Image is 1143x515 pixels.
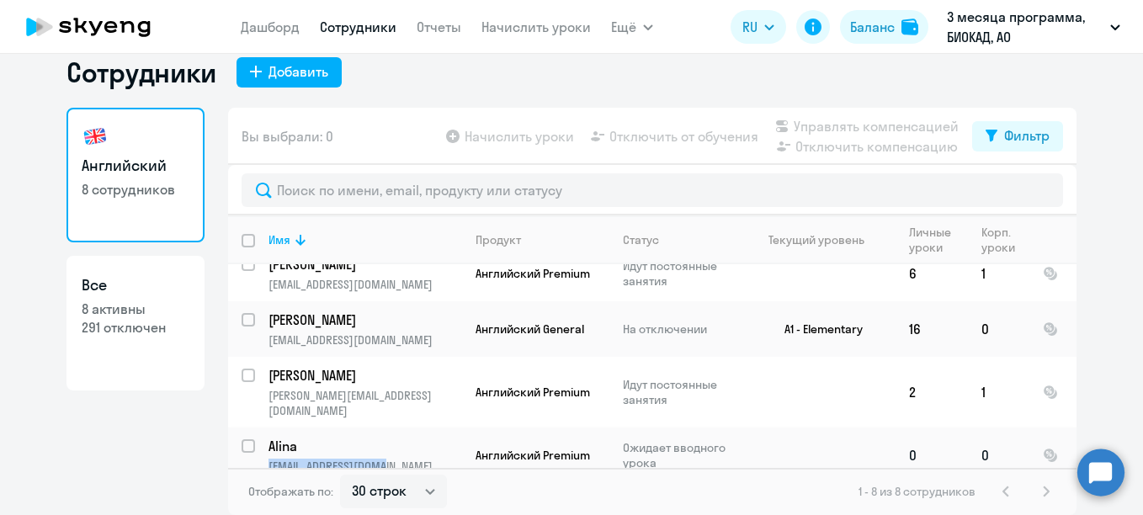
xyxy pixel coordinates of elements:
a: [PERSON_NAME] [268,311,461,329]
div: Корп. уроки [981,225,1018,255]
span: Отображать по: [248,484,333,499]
span: Вы выбрали: 0 [242,126,333,146]
div: Имя [268,232,461,247]
p: 3 месяца программа, БИОКАД, АО [947,7,1103,47]
button: 3 месяца программа, БИОКАД, АО [938,7,1129,47]
div: Личные уроки [909,225,956,255]
span: Английский Premium [476,385,590,400]
button: Фильтр [972,121,1063,151]
a: Все8 активны291 отключен [66,256,205,390]
p: 291 отключен [82,318,189,337]
button: Балансbalance [840,10,928,44]
td: 2 [896,357,968,427]
span: RU [742,17,758,37]
a: Начислить уроки [481,19,591,35]
td: 1 [968,357,1029,427]
a: Английский8 сотрудников [66,108,205,242]
div: Текущий уровень [768,232,864,247]
td: 6 [896,246,968,301]
div: Продукт [476,232,609,247]
p: Ожидает вводного урока [623,440,738,470]
p: Идут постоянные занятия [623,377,738,407]
span: 1 - 8 из 8 сотрудников [859,484,976,499]
p: На отключении [623,321,738,337]
div: Продукт [476,232,521,247]
p: [PERSON_NAME] [268,366,459,385]
span: Английский Premium [476,266,590,281]
span: Ещё [611,17,636,37]
p: 8 сотрудников [82,180,189,199]
a: Сотрудники [320,19,396,35]
h3: Все [82,274,189,296]
button: Ещё [611,10,653,44]
span: Английский Premium [476,448,590,463]
div: Фильтр [1004,125,1050,146]
p: 8 активны [82,300,189,318]
div: Имя [268,232,290,247]
td: 0 [968,301,1029,357]
td: 0 [968,427,1029,483]
h3: Английский [82,155,189,177]
h1: Сотрудники [66,56,216,89]
span: Английский General [476,321,584,337]
button: RU [731,10,786,44]
div: Баланс [850,17,895,37]
p: [PERSON_NAME] [268,255,459,273]
a: [PERSON_NAME] [268,366,461,385]
td: 1 [968,246,1029,301]
p: Идут постоянные занятия [623,258,738,289]
p: [EMAIL_ADDRESS][DOMAIN_NAME] [268,459,461,474]
p: [PERSON_NAME][EMAIL_ADDRESS][DOMAIN_NAME] [268,388,461,418]
div: Личные уроки [909,225,967,255]
div: Текущий уровень [752,232,895,247]
a: [PERSON_NAME] [268,255,461,273]
input: Поиск по имени, email, продукту или статусу [242,173,1063,207]
p: Alina [268,437,459,455]
img: balance [901,19,918,35]
p: [PERSON_NAME] [268,311,459,329]
button: Добавить [237,57,342,88]
a: Дашборд [241,19,300,35]
p: [EMAIL_ADDRESS][DOMAIN_NAME] [268,277,461,292]
div: Добавить [268,61,328,82]
img: english [82,123,109,150]
div: Статус [623,232,659,247]
div: Статус [623,232,738,247]
div: Корп. уроки [981,225,1029,255]
td: 16 [896,301,968,357]
td: 0 [896,427,968,483]
a: Alina [268,437,461,455]
p: [EMAIL_ADDRESS][DOMAIN_NAME] [268,332,461,348]
a: Отчеты [417,19,461,35]
td: A1 - Elementary [739,301,896,357]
